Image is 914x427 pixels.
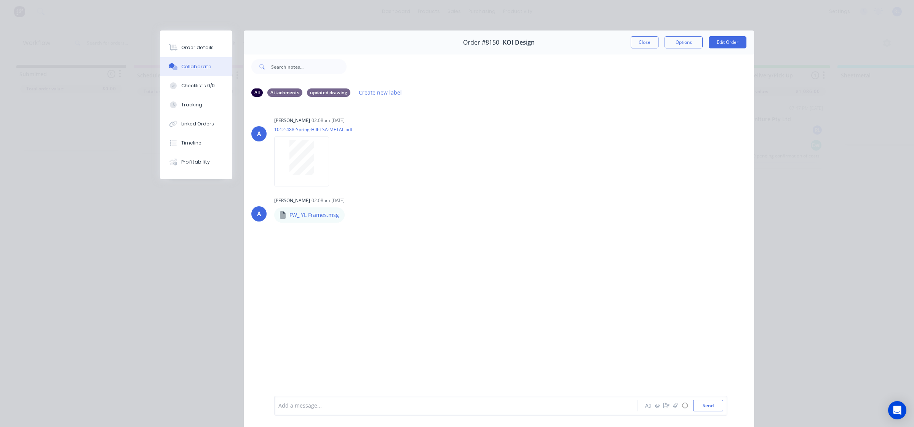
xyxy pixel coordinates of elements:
[160,152,232,172] button: Profitability
[160,114,232,133] button: Linked Orders
[274,197,310,204] div: [PERSON_NAME]
[181,82,215,89] div: Checklists 0/0
[644,401,653,410] button: Aa
[257,129,261,138] div: A
[181,120,214,127] div: Linked Orders
[271,59,347,74] input: Search notes...
[709,36,746,48] button: Edit Order
[307,88,350,97] div: updated drawing
[181,63,211,70] div: Collaborate
[693,400,723,411] button: Send
[251,88,263,97] div: All
[160,57,232,76] button: Collaborate
[463,39,503,46] span: Order #8150 -
[355,87,406,98] button: Create new label
[267,88,302,97] div: Attachments
[181,140,201,146] div: Timeline
[289,211,339,219] p: FW_ YL Frames.msg
[274,117,310,124] div: [PERSON_NAME]
[181,44,214,51] div: Order details
[274,126,352,133] p: 1012-488-Spring-Hill-TSA-METAL.pdf
[160,38,232,57] button: Order details
[312,197,345,204] div: 02:08pm [DATE]
[160,76,232,95] button: Checklists 0/0
[181,159,210,165] div: Profitability
[680,401,689,410] button: ☺
[257,209,261,218] div: A
[503,39,535,46] span: KOI Design
[312,117,345,124] div: 02:08pm [DATE]
[665,36,703,48] button: Options
[160,133,232,152] button: Timeline
[160,95,232,114] button: Tracking
[181,101,202,108] div: Tracking
[653,401,662,410] button: @
[631,36,658,48] button: Close
[888,401,906,419] div: Open Intercom Messenger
